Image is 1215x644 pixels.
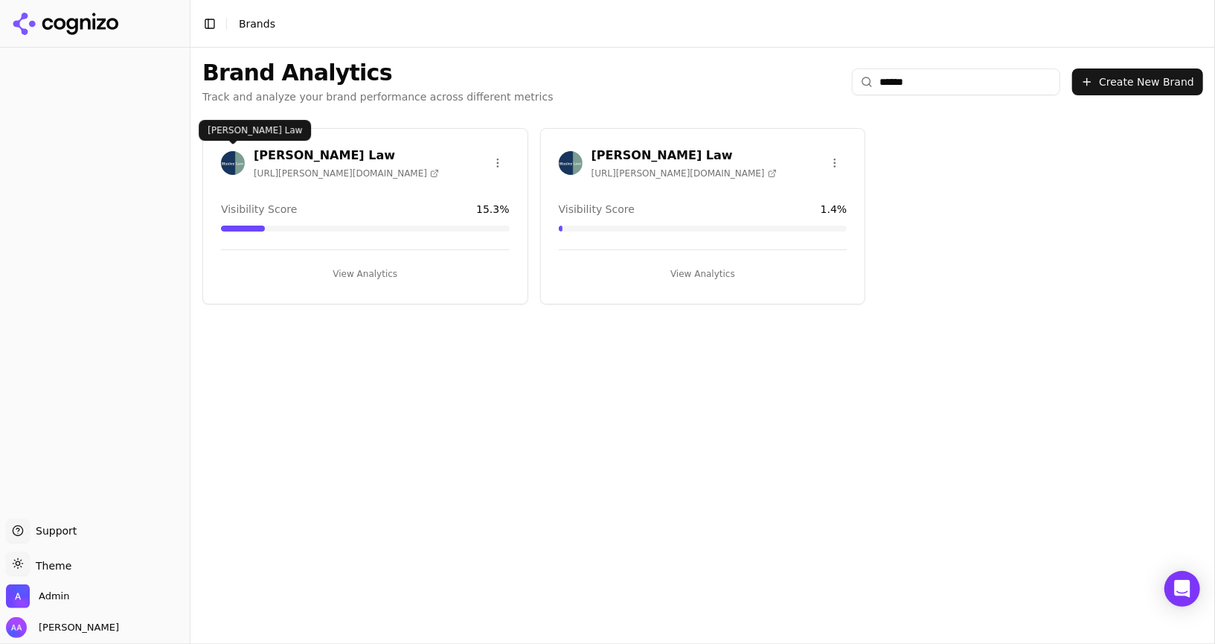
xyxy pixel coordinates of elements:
[33,621,119,634] span: [PERSON_NAME]
[6,617,119,638] button: Open user button
[202,89,554,104] p: Track and analyze your brand performance across different metrics
[239,16,275,31] nav: breadcrumb
[592,147,777,165] h3: [PERSON_NAME] Law
[6,584,30,608] img: Admin
[6,617,27,638] img: Alp Aysan
[1072,68,1203,95] button: Create New Brand
[559,202,635,217] span: Visibility Score
[559,262,847,286] button: View Analytics
[221,262,510,286] button: View Analytics
[1164,571,1200,607] div: Open Intercom Messenger
[221,151,245,175] img: Munley Law
[559,151,583,175] img: Munley Law
[221,202,297,217] span: Visibility Score
[592,168,777,179] span: [URL][PERSON_NAME][DOMAIN_NAME]
[821,202,847,217] span: 1.4 %
[208,124,302,136] p: [PERSON_NAME] Law
[476,202,509,217] span: 15.3 %
[30,523,77,538] span: Support
[239,18,275,30] span: Brands
[6,584,69,608] button: Open organization switcher
[39,590,69,603] span: Admin
[254,168,439,179] span: [URL][PERSON_NAME][DOMAIN_NAME]
[202,60,554,86] h1: Brand Analytics
[254,147,439,165] h3: [PERSON_NAME] Law
[30,560,71,572] span: Theme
